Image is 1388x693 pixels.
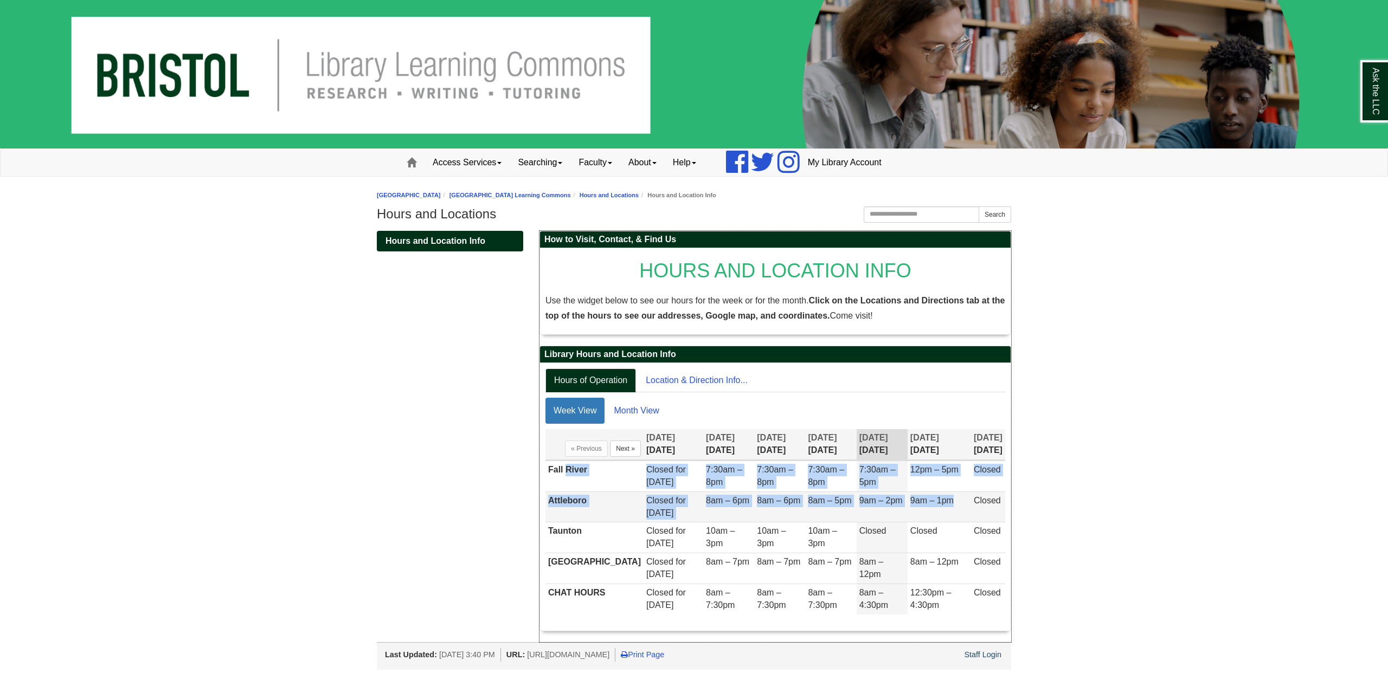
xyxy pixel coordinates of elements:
a: My Library Account [800,149,890,176]
button: Search [979,206,1011,223]
a: [GEOGRAPHIC_DATA] Learning Commons [449,192,571,198]
a: Searching [510,149,570,176]
span: for [DATE] [646,465,686,487]
th: [DATE] [857,429,908,460]
span: Closed [646,588,673,597]
a: Hours and Locations [580,192,639,198]
span: Closed [974,465,1001,474]
span: for [DATE] [646,588,686,610]
span: 8am – 7pm [757,557,800,566]
span: 10am – 3pm [808,526,837,548]
button: Next » [610,441,641,457]
a: Staff Login [964,650,1001,659]
span: 9am – 2pm [859,496,903,505]
th: [DATE] [644,429,703,460]
h2: How to Visit, Contact, & Find Us [540,231,1011,248]
span: 8am – 7:30pm [808,588,837,610]
span: 7:30am – 8pm [706,465,742,487]
td: CHAT HOURS [545,584,644,614]
a: Location & Direction Info... [637,368,756,393]
span: [DATE] 3:40 PM [439,650,495,659]
span: 8am – 7:30pm [757,588,786,610]
span: Closed [974,496,1001,505]
nav: breadcrumb [377,190,1011,200]
span: Closed [646,496,673,505]
span: Closed [974,557,1001,566]
span: Closed [646,526,673,535]
span: [DATE] [646,433,675,442]
span: [URL][DOMAIN_NAME] [527,650,609,659]
span: 8am – 6pm [706,496,749,505]
th: [DATE] [754,429,805,460]
span: Closed [974,526,1001,535]
span: for [DATE] [646,557,686,579]
strong: Click on the Locations and Directions tab at the top of the hours to see our addresses, Google ma... [545,296,1005,320]
span: 7:30am – 5pm [859,465,896,487]
span: 8am – 7pm [706,557,749,566]
span: 9am – 1pm [910,496,954,505]
li: Hours and Location Info [639,190,716,200]
span: [DATE] [808,433,837,442]
span: for [DATE] [646,526,686,548]
i: Print Page [621,651,628,658]
th: [DATE] [805,429,856,460]
span: [DATE] [910,433,939,442]
h2: Library Hours and Location Info [540,346,1011,363]
span: for [DATE] [646,496,686,517]
h1: Hours and Locations [377,206,1011,222]
th: [DATE] [908,429,971,460]
span: Closed [646,557,673,566]
span: URL: [506,650,525,659]
span: [DATE] [974,433,1003,442]
a: Hours and Location Info [377,231,523,251]
th: [DATE] [971,429,1005,460]
span: [DATE] [859,433,888,442]
span: [DATE] [757,433,786,442]
span: 8am – 4:30pm [859,588,888,610]
td: Taunton [545,522,644,553]
button: « Previous [565,441,608,457]
a: Month View [606,398,667,424]
a: Hours of Operation [545,368,636,393]
a: Print Page [621,650,664,659]
td: Fall River [545,461,644,492]
span: 8am – 7pm [808,557,851,566]
td: [GEOGRAPHIC_DATA] [545,553,644,584]
span: 8am – 7:30pm [706,588,735,610]
span: 10am – 3pm [757,526,786,548]
span: 8am – 12pm [859,557,883,579]
a: Help [665,149,704,176]
span: [DATE] [706,433,735,442]
span: 12pm – 5pm [910,465,959,474]
div: Guide Pages [377,231,523,251]
span: 7:30am – 8pm [757,465,793,487]
span: Closed [646,465,673,474]
a: [GEOGRAPHIC_DATA] [377,192,441,198]
a: Week View [545,398,605,424]
span: Hours and Location Info [385,236,485,245]
span: HOURS AND LOCATION INFO [639,260,911,282]
th: [DATE] [703,429,754,460]
span: 8am – 5pm [808,496,851,505]
span: 12:30pm – 4:30pm [910,588,952,610]
a: About [620,149,665,176]
span: 7:30am – 8pm [808,465,844,487]
span: Use the widget below to see our hours for the week or for the month. Come visit! [545,296,1005,320]
span: Closed [910,526,937,535]
span: 8am – 6pm [757,496,800,505]
span: Closed [974,588,1001,597]
span: Closed [859,526,886,535]
span: Last Updated: [385,650,437,659]
a: Access Services [425,149,510,176]
span: 8am – 12pm [910,557,959,566]
a: Faculty [570,149,620,176]
span: 10am – 3pm [706,526,735,548]
td: Attleboro [545,491,644,522]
